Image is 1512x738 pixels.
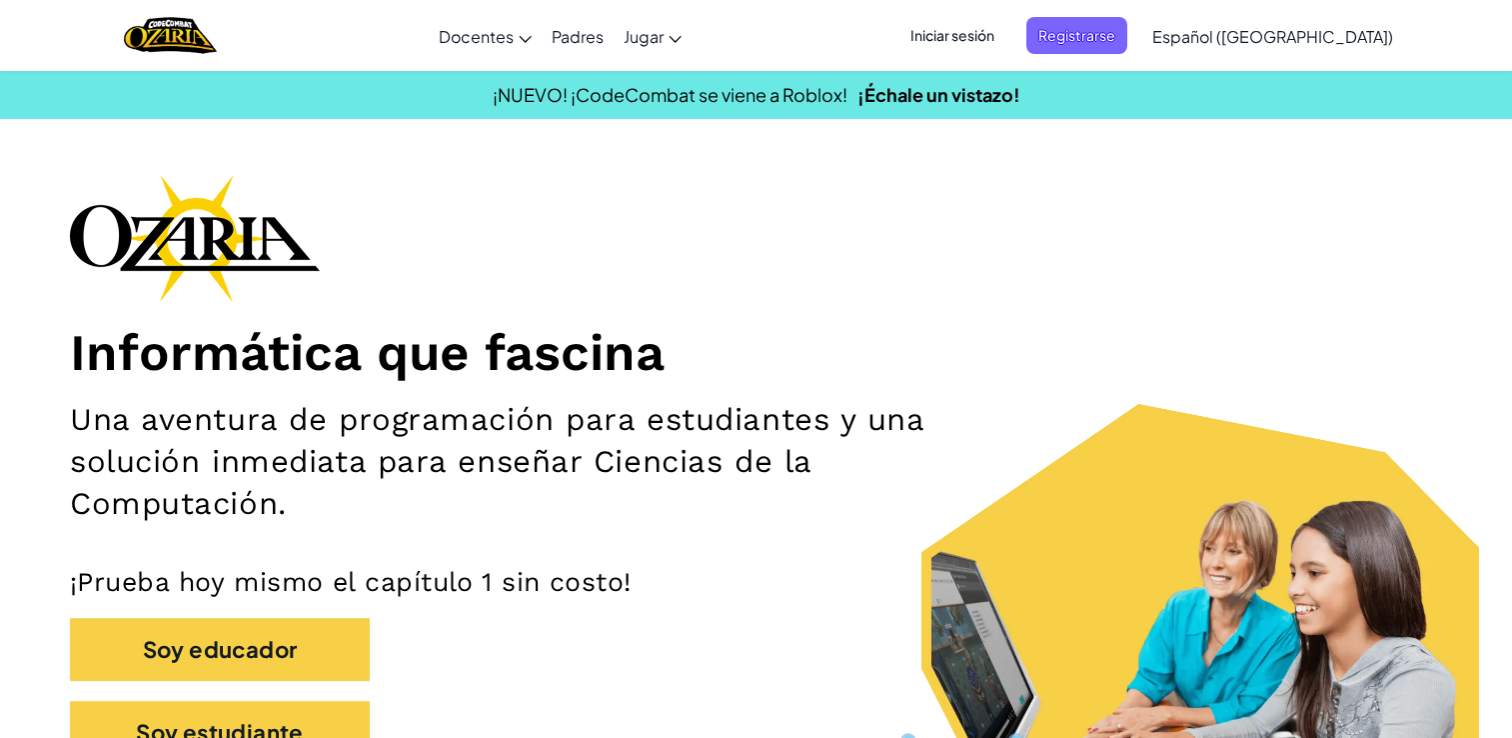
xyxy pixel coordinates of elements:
a: Jugar [614,9,692,63]
a: Docentes [429,9,542,63]
button: Registrarse [1026,17,1127,54]
span: ¡NUEVO! ¡CodeCombat se viene a Roblox! [493,83,847,106]
span: Jugar [624,26,664,47]
h2: Una aventura de programación para estudiantes y una solución inmediata para enseñar Ciencias de l... [70,399,989,525]
h1: Informática que fascina [70,322,1442,384]
span: Docentes [439,26,514,47]
button: Iniciar sesión [898,17,1006,54]
p: ¡Prueba hoy mismo el capítulo 1 sin costo! [70,565,1442,598]
a: ¡Échale un vistazo! [857,83,1020,106]
img: Ozaria branding logo [70,174,320,302]
img: Home [124,15,217,56]
button: Soy educador [70,618,370,681]
a: Ozaria by CodeCombat logo [124,15,217,56]
a: Español ([GEOGRAPHIC_DATA]) [1142,9,1403,63]
a: Padres [542,9,614,63]
span: Español ([GEOGRAPHIC_DATA]) [1152,26,1393,47]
